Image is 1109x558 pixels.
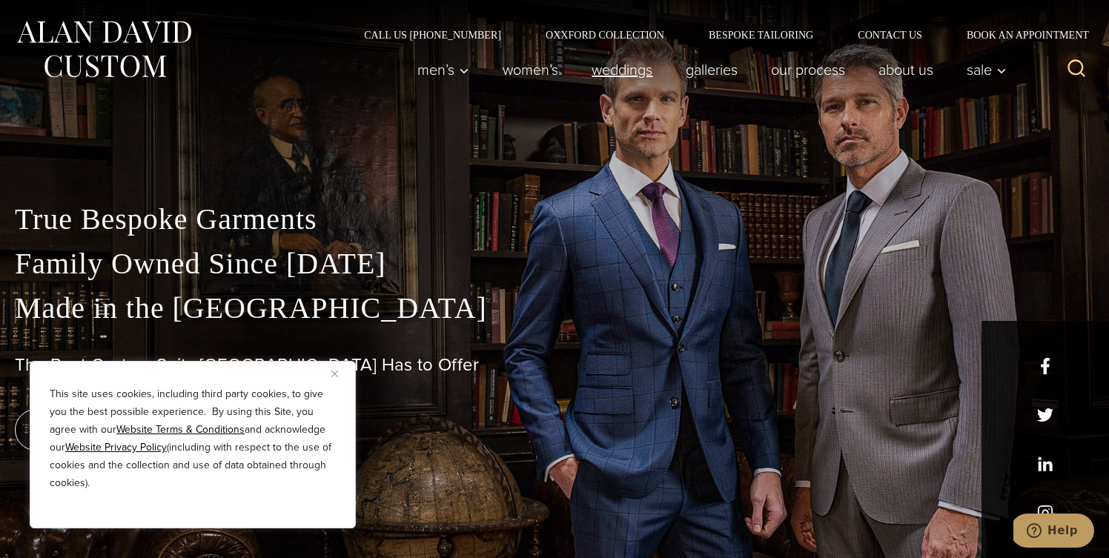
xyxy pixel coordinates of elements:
a: Bespoke Tailoring [686,30,835,40]
iframe: Opens a widget where you can chat to one of our agents [1013,514,1094,551]
a: Website Privacy Policy [65,439,167,455]
a: Our Process [755,55,862,84]
a: weddings [575,55,669,84]
a: Call Us [PHONE_NUMBER] [342,30,523,40]
a: Website Terms & Conditions [116,422,245,437]
button: View Search Form [1059,52,1094,87]
a: About Us [862,55,950,84]
p: This site uses cookies, including third party cookies, to give you the best possible experience. ... [50,385,336,492]
a: Women’s [486,55,575,84]
img: Close [331,371,338,377]
p: True Bespoke Garments Family Owned Since [DATE] Made in the [GEOGRAPHIC_DATA] [15,197,1094,331]
a: Book an Appointment [944,30,1094,40]
a: Contact Us [835,30,944,40]
button: Men’s sub menu toggle [401,55,486,84]
h1: The Best Custom Suits [GEOGRAPHIC_DATA] Has to Offer [15,354,1094,376]
a: Oxxford Collection [523,30,686,40]
a: Galleries [669,55,755,84]
nav: Secondary Navigation [342,30,1094,40]
button: Close [331,365,349,382]
nav: Primary Navigation [401,55,1015,84]
button: Sale sub menu toggle [950,55,1015,84]
a: book an appointment [15,409,222,451]
img: Alan David Custom [15,16,193,82]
